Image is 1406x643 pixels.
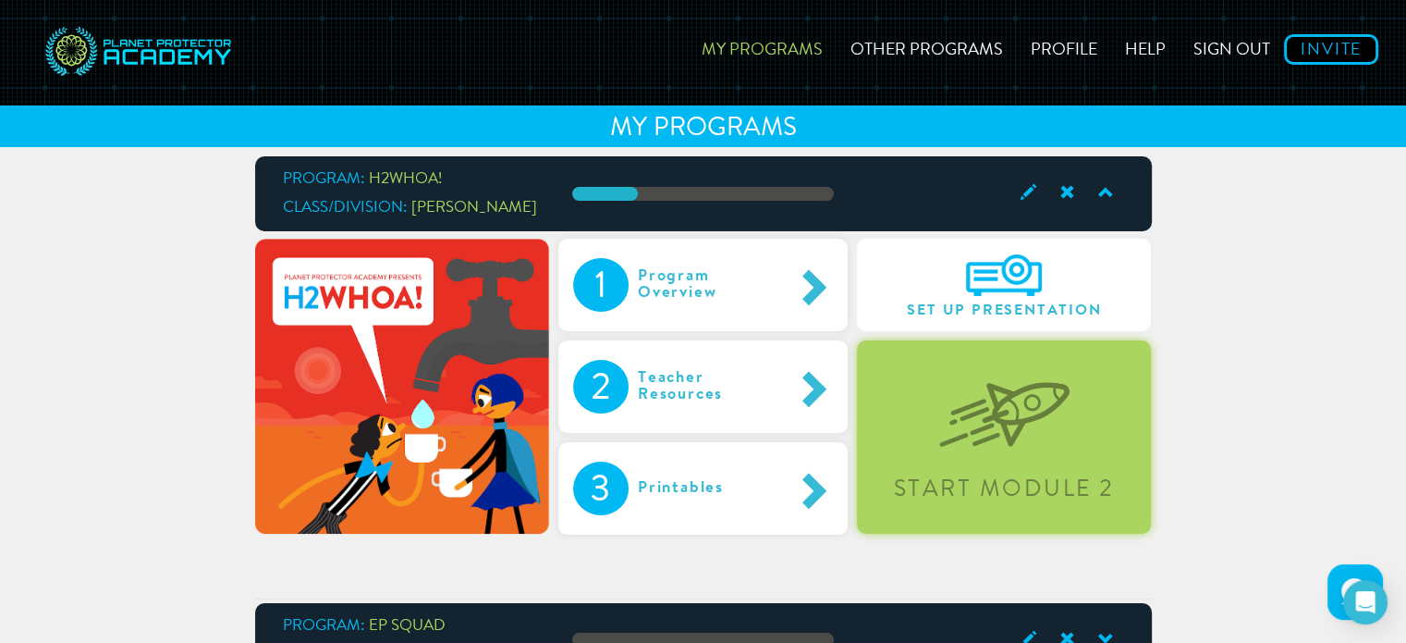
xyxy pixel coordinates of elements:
span: Class/Division: [283,200,408,216]
img: A6IEyHKz3Om3AAAAAElFTkSuQmCC [966,254,1042,296]
img: svg+xml;base64,PD94bWwgdmVyc2lvbj0iMS4wIiBlbmNvZGluZz0idXRmLTgiPz4NCjwhLS0gR2VuZXJhdG9yOiBBZG9iZS... [42,14,236,92]
a: Profile [1017,14,1111,80]
div: Printables [629,462,772,515]
span: Set Up Presentation [872,303,1136,319]
span: Edit Class [1007,180,1045,205]
a: Help [1111,14,1180,80]
span: H2WHOA! [369,171,442,187]
div: 3 [573,462,629,515]
span: Collapse [1084,180,1123,205]
div: Teacher Resources [629,360,793,414]
div: 1 [573,258,629,312]
img: startLevel-067b1d7070320fa55a55bc2f2caa8c2a.png [939,352,1070,448]
span: EP SQUAD [369,618,446,634]
span: [PERSON_NAME] [411,200,537,216]
span: Program: [283,618,365,634]
a: My Programs [688,14,837,80]
div: 2 [573,360,629,414]
img: h2whoa-2c81689cb1d200f7f297e1bfba69f72b.png [255,239,549,533]
a: Other Programs [837,14,1017,80]
div: Open Intercom Messenger [1343,580,1388,624]
iframe: HelpCrunch [1323,560,1388,624]
a: Invite [1284,34,1378,65]
div: Program Overview [629,258,793,312]
div: Start Module 2 [860,478,1148,501]
span: Archive Class [1045,180,1084,205]
span: Program: [283,171,365,187]
a: Sign out [1180,14,1284,80]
